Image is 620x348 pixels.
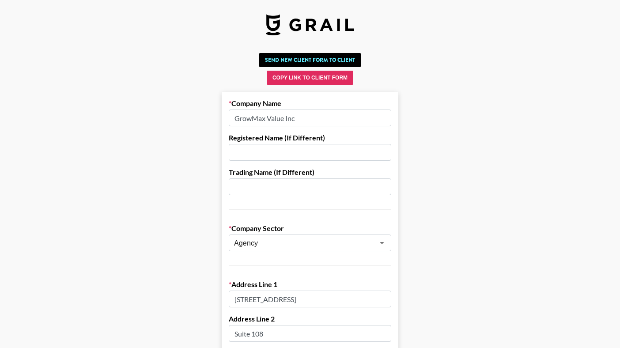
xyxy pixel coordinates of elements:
button: Copy Link to Client Form [267,71,353,85]
label: Company Name [229,99,391,108]
label: Trading Name (If Different) [229,168,391,177]
button: Send New Client Form to Client [259,53,361,67]
img: Grail Talent Logo [266,14,354,35]
label: Address Line 2 [229,314,391,323]
label: Address Line 1 [229,280,391,289]
label: Registered Name (If Different) [229,133,391,142]
label: Company Sector [229,224,391,233]
button: Open [376,237,388,249]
